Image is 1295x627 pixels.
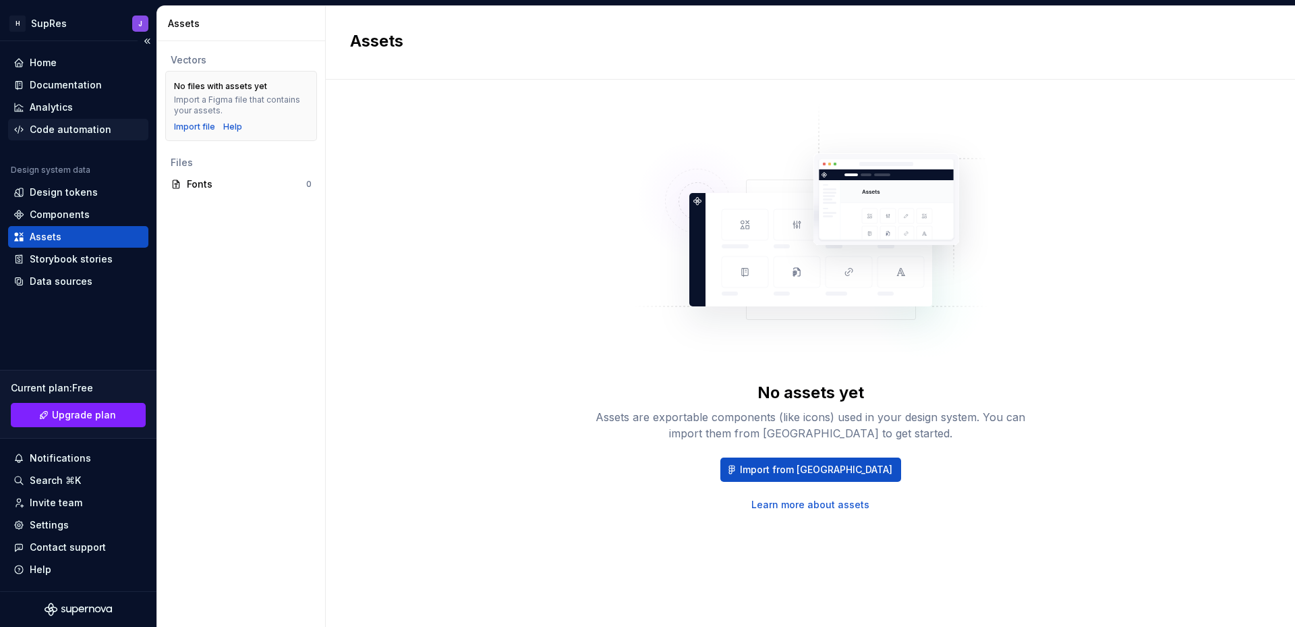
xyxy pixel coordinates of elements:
div: Home [30,56,57,70]
button: Contact support [8,537,148,558]
div: Vectors [171,53,312,67]
span: Import from [GEOGRAPHIC_DATA] [740,463,892,476]
a: Learn more about assets [751,498,869,512]
div: Design tokens [30,186,98,199]
div: Assets [168,17,320,30]
button: Import from [GEOGRAPHIC_DATA] [720,458,901,482]
div: Notifications [30,452,91,465]
div: No assets yet [757,382,864,404]
span: Upgrade plan [52,408,116,422]
button: Search ⌘K [8,470,148,491]
div: Current plan : Free [11,381,146,395]
div: Analytics [30,101,73,114]
a: Data sources [8,271,148,292]
div: Settings [30,518,69,532]
a: Documentation [8,74,148,96]
div: Code automation [30,123,111,136]
div: Design system data [11,165,90,175]
div: Documentation [30,78,102,92]
a: Help [223,121,242,132]
button: Upgrade plan [11,403,146,427]
a: Fonts0 [165,173,317,195]
a: Storybook stories [8,248,148,270]
div: Contact support [30,541,106,554]
div: H [9,16,26,32]
div: Search ⌘K [30,474,81,487]
a: Design tokens [8,182,148,203]
div: Data sources [30,275,92,288]
div: SupRes [31,17,67,30]
div: Components [30,208,90,221]
a: Invite team [8,492,148,514]
div: Invite team [30,496,82,510]
a: Components [8,204,148,225]
div: No files with assets yet [174,81,267,92]
div: Assets are exportable components (like icons) used in your design system. You can import them fro... [595,409,1027,441]
div: Help [30,563,51,576]
div: Storybook stories [30,252,113,266]
div: 0 [306,179,312,190]
div: Files [171,156,312,169]
h2: Assets [350,30,1255,52]
a: Analytics [8,97,148,118]
a: Settings [8,514,148,536]
div: Assets [30,230,61,244]
a: Code automation [8,119,148,140]
div: Fonts [187,178,306,191]
button: HSupResJ [3,9,154,38]
button: Import file [174,121,215,132]
a: Assets [8,226,148,248]
button: Collapse sidebar [138,32,156,51]
div: J [138,18,142,29]
svg: Supernova Logo [45,603,112,616]
div: Import a Figma file that contains your assets. [174,94,308,116]
button: Help [8,559,148,580]
button: Notifications [8,447,148,469]
a: Home [8,52,148,74]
